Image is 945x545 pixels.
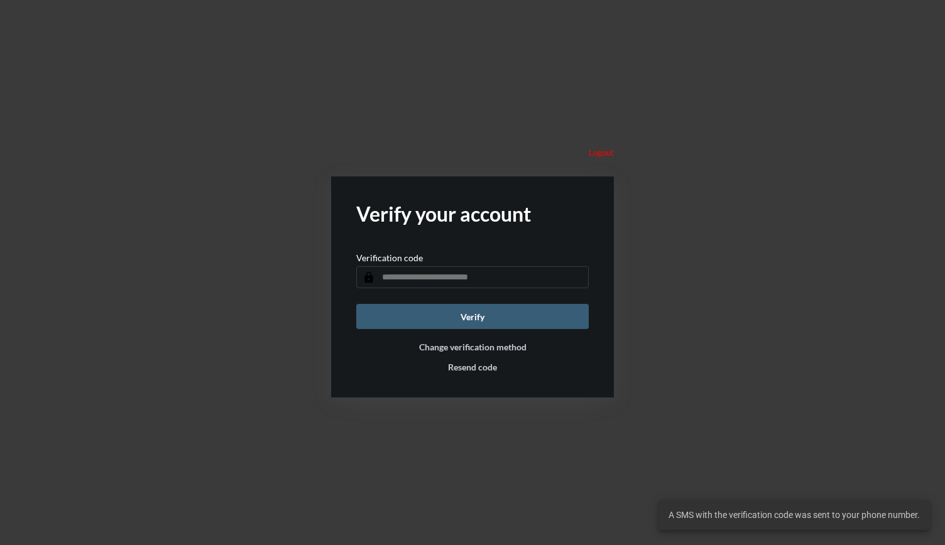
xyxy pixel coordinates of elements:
[356,252,423,263] p: Verification code
[419,342,527,352] button: Change verification method
[448,362,497,372] button: Resend code
[669,509,920,521] span: A SMS with the verification code was sent to your phone number.
[589,148,614,158] p: Logout
[356,202,589,226] h2: Verify your account
[356,304,589,329] button: Verify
